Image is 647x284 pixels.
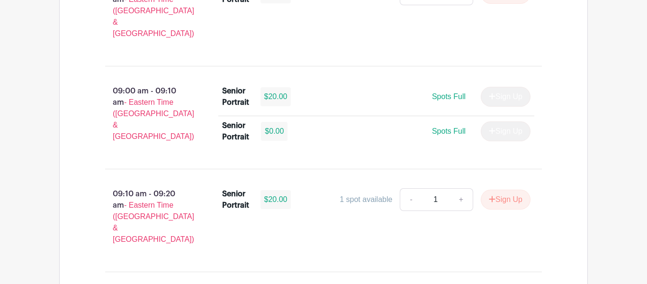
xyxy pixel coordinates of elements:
[340,194,392,205] div: 1 spot available
[261,122,288,141] div: $0.00
[432,92,466,101] span: Spots Full
[261,87,291,106] div: $20.00
[400,188,422,211] a: -
[222,85,249,108] div: Senior Portrait
[90,184,207,249] p: 09:10 am - 09:20 am
[90,82,207,146] p: 09:00 am - 09:10 am
[222,188,249,211] div: Senior Portrait
[432,127,466,135] span: Spots Full
[113,201,194,243] span: - Eastern Time ([GEOGRAPHIC_DATA] & [GEOGRAPHIC_DATA])
[481,190,530,210] button: Sign Up
[261,190,291,209] div: $20.00
[113,98,194,140] span: - Eastern Time ([GEOGRAPHIC_DATA] & [GEOGRAPHIC_DATA])
[222,120,250,143] div: Senior Portrait
[449,188,473,211] a: +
